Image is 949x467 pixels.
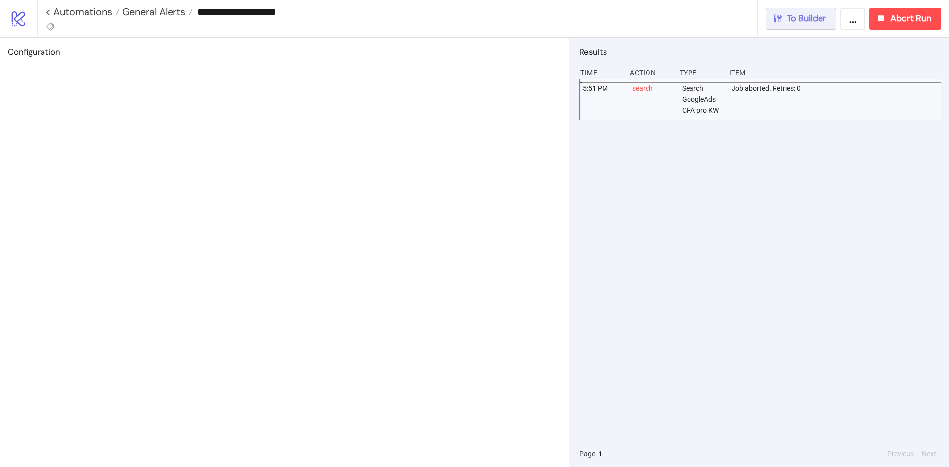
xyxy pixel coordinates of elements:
a: < Automations [45,7,120,17]
span: Page [579,448,595,459]
button: ... [840,8,865,30]
div: Action [629,63,671,82]
span: General Alerts [120,5,185,18]
button: 1 [595,448,605,459]
button: To Builder [766,8,837,30]
div: Type [679,63,721,82]
span: To Builder [787,13,826,24]
h2: Configuration [8,45,561,58]
div: 5:51 PM [582,79,624,120]
button: Next [919,448,939,459]
div: Item [728,63,941,82]
button: Abort Run [869,8,941,30]
div: Time [579,63,622,82]
a: General Alerts [120,7,193,17]
div: Job aborted. Retries: 0 [731,79,944,120]
div: Search GoogleAds CPA pro KW [681,79,724,120]
span: Abort Run [890,13,931,24]
h2: Results [579,45,941,58]
button: Previous [884,448,917,459]
div: search [631,79,674,120]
